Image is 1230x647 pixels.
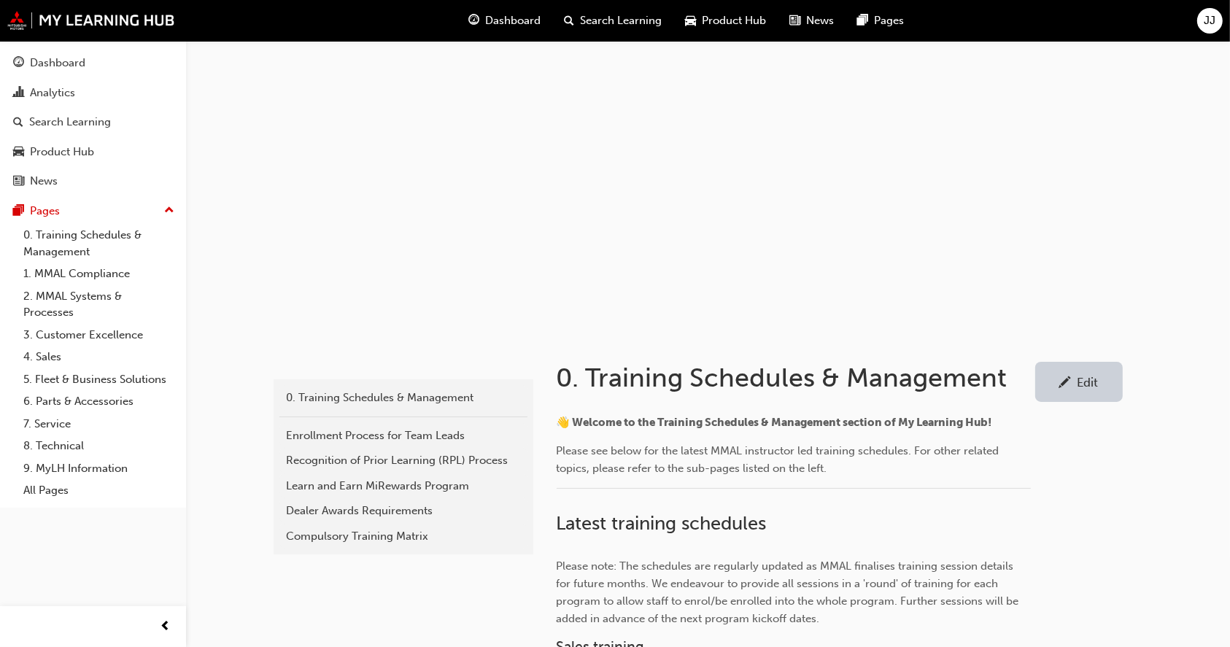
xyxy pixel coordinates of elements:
[18,263,180,285] a: 1. MMAL Compliance
[846,6,916,36] a: pages-iconPages
[13,57,24,70] span: guage-icon
[30,85,75,101] div: Analytics
[279,448,527,473] a: Recognition of Prior Learning (RPL) Process
[18,413,180,435] a: 7. Service
[673,6,778,36] a: car-iconProduct Hub
[564,12,574,30] span: search-icon
[468,12,479,30] span: guage-icon
[30,144,94,160] div: Product Hub
[13,116,23,129] span: search-icon
[557,444,1002,475] span: Please see below for the latest MMAL instructor led training schedules. For other related topics,...
[18,479,180,502] a: All Pages
[160,618,171,636] span: prev-icon
[18,390,180,413] a: 6. Parts & Accessories
[279,498,527,524] a: Dealer Awards Requirements
[18,346,180,368] a: 4. Sales
[30,203,60,220] div: Pages
[857,12,868,30] span: pages-icon
[279,423,527,449] a: Enrollment Process for Team Leads
[287,390,520,406] div: 0. Training Schedules & Management
[778,6,846,36] a: news-iconNews
[13,205,24,218] span: pages-icon
[279,385,527,411] a: 0. Training Schedules & Management
[7,11,175,30] img: mmal
[806,12,834,29] span: News
[287,452,520,469] div: Recognition of Prior Learning (RPL) Process
[557,362,1035,394] h1: 0. Training Schedules & Management
[6,139,180,166] a: Product Hub
[6,198,180,225] button: Pages
[164,201,174,220] span: up-icon
[6,80,180,106] a: Analytics
[18,224,180,263] a: 0. Training Schedules & Management
[6,50,180,77] a: Dashboard
[6,47,180,198] button: DashboardAnalyticsSearch LearningProduct HubNews
[1078,375,1099,390] div: Edit
[485,12,541,29] span: Dashboard
[30,173,58,190] div: News
[557,416,992,429] span: 👋 Welcome to the Training Schedules & Management section of My Learning Hub!
[287,528,520,545] div: Compulsory Training Matrix
[18,368,180,391] a: 5. Fleet & Business Solutions
[13,175,24,188] span: news-icon
[1197,8,1223,34] button: JJ
[557,559,1022,625] span: Please note: The schedules are regularly updated as MMAL finalises training session details for f...
[1204,12,1216,29] span: JJ
[6,109,180,136] a: Search Learning
[18,324,180,346] a: 3. Customer Excellence
[580,12,662,29] span: Search Learning
[18,435,180,457] a: 8. Technical
[287,427,520,444] div: Enrollment Process for Team Leads
[552,6,673,36] a: search-iconSearch Learning
[18,457,180,480] a: 9. MyLH Information
[287,503,520,519] div: Dealer Awards Requirements
[279,473,527,499] a: Learn and Earn MiRewards Program
[457,6,552,36] a: guage-iconDashboard
[13,146,24,159] span: car-icon
[874,12,904,29] span: Pages
[287,478,520,495] div: Learn and Earn MiRewards Program
[30,55,85,71] div: Dashboard
[279,524,527,549] a: Compulsory Training Matrix
[789,12,800,30] span: news-icon
[18,285,180,324] a: 2. MMAL Systems & Processes
[1035,362,1123,402] a: Edit
[1059,376,1072,391] span: pencil-icon
[685,12,696,30] span: car-icon
[13,87,24,100] span: chart-icon
[702,12,766,29] span: Product Hub
[29,114,111,131] div: Search Learning
[557,512,767,535] span: Latest training schedules
[6,168,180,195] a: News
